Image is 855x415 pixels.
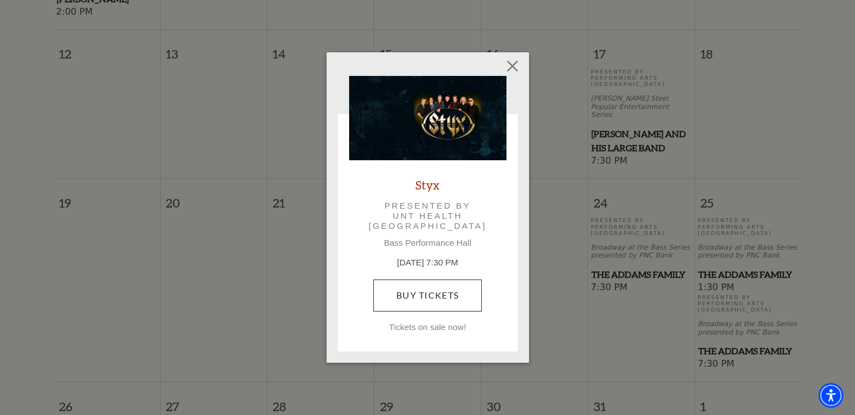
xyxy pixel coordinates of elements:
[415,177,440,192] a: Styx
[501,55,523,76] button: Close
[349,76,506,160] img: Styx
[349,238,506,248] p: Bass Performance Hall
[365,201,491,232] p: Presented by UNT Health [GEOGRAPHIC_DATA]
[818,383,843,408] div: Accessibility Menu
[349,256,506,269] p: [DATE] 7:30 PM
[373,279,482,311] a: Buy Tickets
[349,322,506,332] p: Tickets on sale now!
